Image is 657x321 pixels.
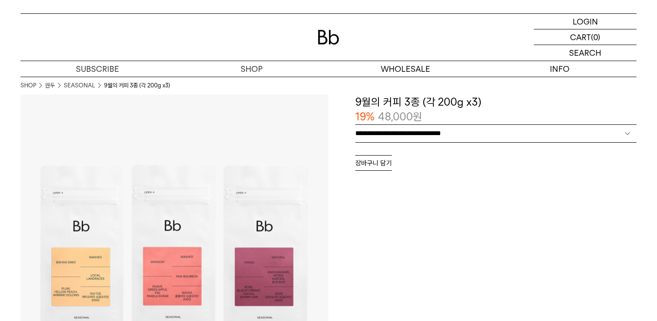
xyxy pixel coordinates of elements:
p: (0) [591,29,600,45]
p: INFO [482,61,636,77]
a: SUBSCRIBE [21,61,175,77]
a: SHOP [175,61,328,77]
a: SEASONAL [64,81,95,90]
button: 장바구니 담기 [355,155,392,171]
a: LOGIN [534,14,636,29]
li: 9월의 커피 3종 (각 200g x3) [104,81,170,90]
p: LOGIN [573,14,598,29]
span: 원 [413,110,422,123]
img: 로고 [318,30,339,45]
p: 19% [355,109,374,124]
a: SHOP [21,81,36,90]
p: SEARCH [569,45,601,61]
p: 48,000 [378,109,422,124]
a: CART (0) [534,29,636,45]
a: 원두 [45,81,55,90]
p: CART [570,29,591,45]
p: WHOLESALE [328,61,482,77]
h3: 9월의 커피 3종 (각 200g x3) [355,95,636,110]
